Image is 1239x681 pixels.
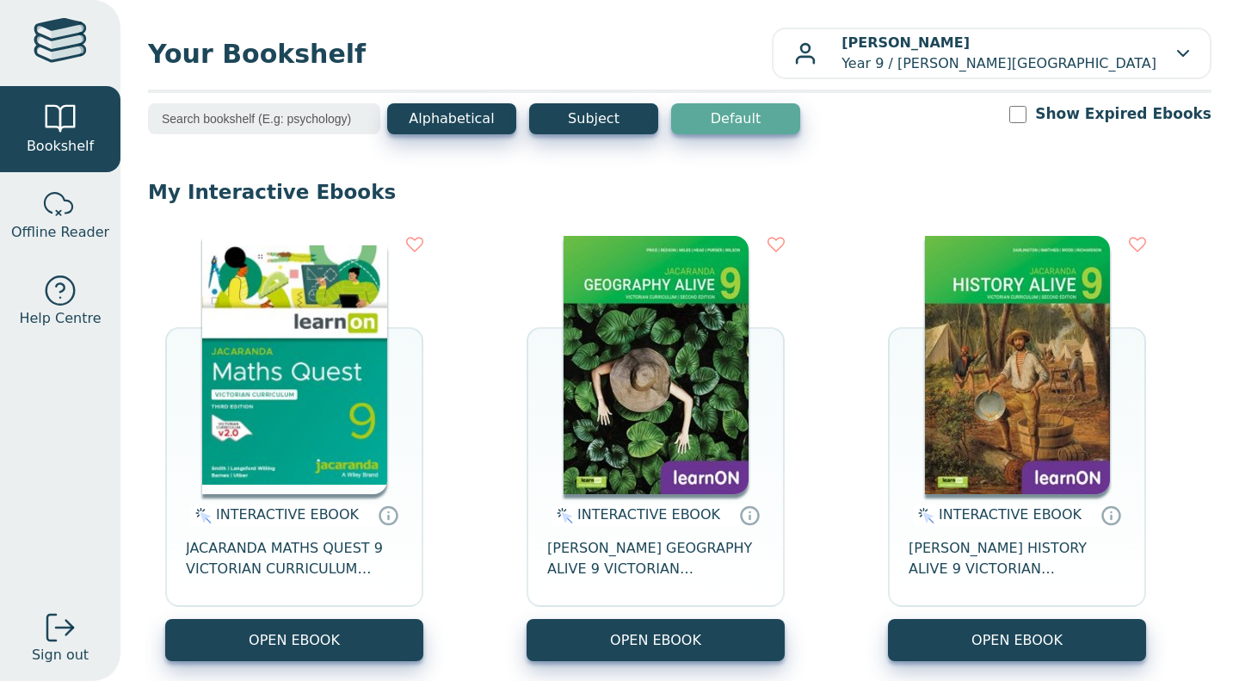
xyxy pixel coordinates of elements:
img: interactive.svg [190,505,212,526]
span: INTERACTIVE EBOOK [577,506,720,523]
span: INTERACTIVE EBOOK [216,506,359,523]
a: Interactive eBooks are accessed online via the publisher’s portal. They contain interactive resou... [378,505,398,525]
img: d8ec4081-4f6c-4da7-a9b0-af0f6a6d5f93.jpg [202,236,387,494]
span: Your Bookshelf [148,34,772,73]
span: Offline Reader [11,222,109,243]
button: OPEN EBOOK [165,619,423,661]
a: Interactive eBooks are accessed online via the publisher’s portal. They contain interactive resou... [739,505,760,525]
b: [PERSON_NAME] [841,34,970,51]
img: interactive.svg [552,505,573,526]
button: [PERSON_NAME]Year 9 / [PERSON_NAME][GEOGRAPHIC_DATA] [772,28,1211,79]
span: Bookshelf [27,136,94,157]
button: OPEN EBOOK [888,619,1146,661]
span: [PERSON_NAME] GEOGRAPHY ALIVE 9 VICTORIAN CURRICULUM LEARNON EBOOK 2E [547,538,764,579]
a: Interactive eBooks are accessed online via the publisher’s portal. They contain interactive resou... [1100,505,1121,525]
input: Search bookshelf (E.g: psychology) [148,103,380,134]
p: My Interactive Ebooks [148,179,1211,205]
img: ba04e132-7f91-e911-a97e-0272d098c78b.jpg [564,236,749,494]
button: Subject [529,103,658,134]
label: Show Expired Ebooks [1035,103,1211,125]
button: Alphabetical [387,103,516,134]
span: INTERACTIVE EBOOK [939,506,1082,523]
img: interactive.svg [913,505,934,526]
button: OPEN EBOOK [527,619,785,661]
span: JACARANDA MATHS QUEST 9 VICTORIAN CURRICULUM LEARNON EBOOK 3E [186,538,403,579]
span: Help Centre [19,308,101,329]
span: [PERSON_NAME] HISTORY ALIVE 9 VICTORIAN CURRICULUM LEARNON EBOOK 2E [909,538,1125,579]
button: Default [671,103,800,134]
img: 79456b09-8091-e911-a97e-0272d098c78b.jpg [925,236,1110,494]
span: Sign out [32,645,89,666]
p: Year 9 / [PERSON_NAME][GEOGRAPHIC_DATA] [841,33,1156,74]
